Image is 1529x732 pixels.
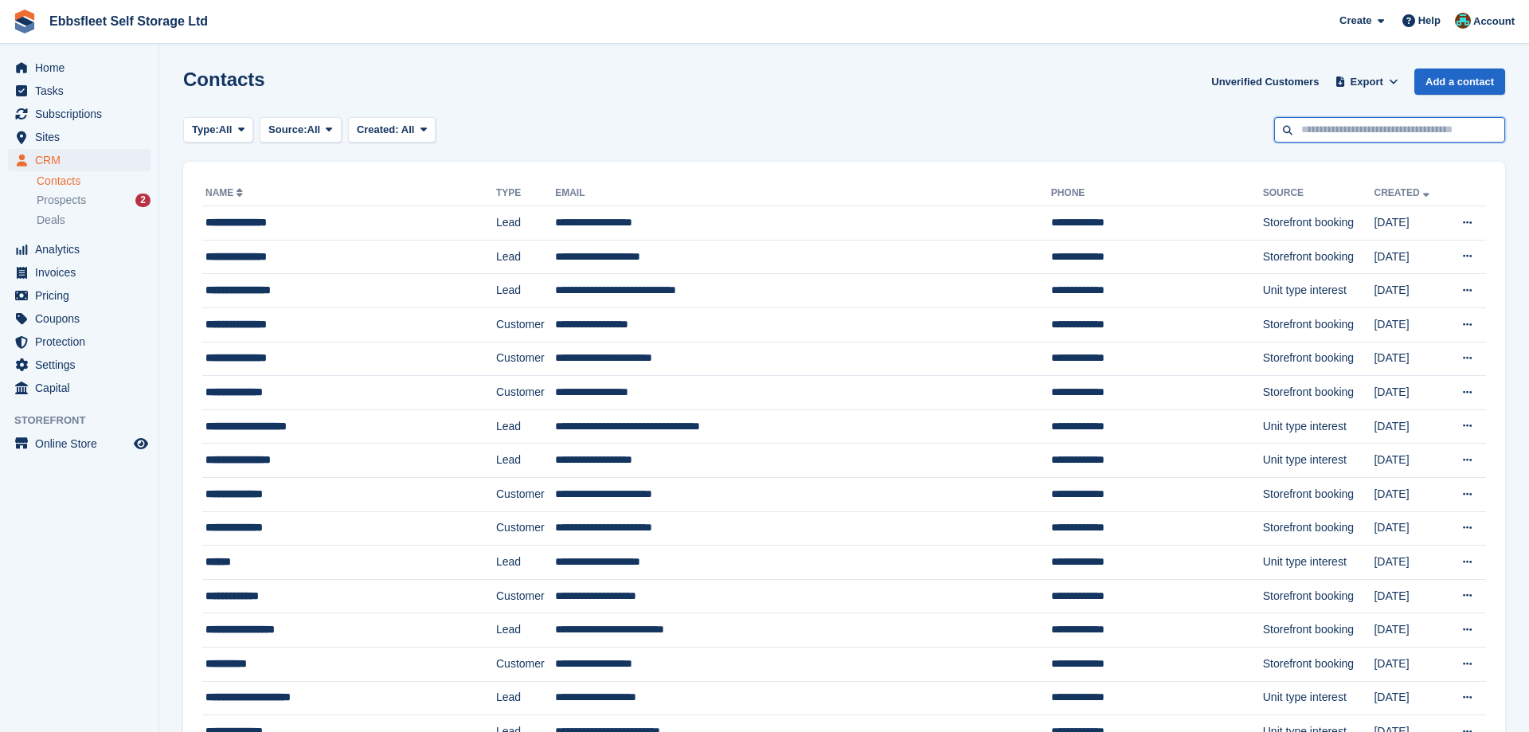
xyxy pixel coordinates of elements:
[401,123,415,135] span: All
[496,240,555,274] td: Lead
[496,477,555,511] td: Customer
[496,579,555,613] td: Customer
[1339,13,1371,29] span: Create
[8,284,151,307] a: menu
[1374,409,1445,444] td: [DATE]
[1374,240,1445,274] td: [DATE]
[8,354,151,376] a: menu
[1205,69,1325,95] a: Unverified Customers
[1263,181,1375,206] th: Source
[496,342,555,376] td: Customer
[1374,206,1445,241] td: [DATE]
[1374,307,1445,342] td: [DATE]
[35,149,131,171] span: CRM
[1051,181,1263,206] th: Phone
[555,181,1051,206] th: Email
[35,261,131,284] span: Invoices
[1414,69,1505,95] a: Add a contact
[37,193,86,208] span: Prospects
[35,331,131,353] span: Protection
[1263,579,1375,613] td: Storefront booking
[13,10,37,33] img: stora-icon-8386f47178a22dfd0bd8f6a31ec36ba5ce8667c1dd55bd0f319d3a0aa187defe.svg
[183,117,253,143] button: Type: All
[8,57,151,79] a: menu
[8,103,151,125] a: menu
[496,681,555,715] td: Lead
[1263,546,1375,580] td: Unit type interest
[131,434,151,453] a: Preview store
[1263,477,1375,511] td: Storefront booking
[1263,342,1375,376] td: Storefront booking
[35,103,131,125] span: Subscriptions
[37,212,151,229] a: Deals
[1263,444,1375,478] td: Unit type interest
[1263,376,1375,410] td: Storefront booking
[35,238,131,260] span: Analytics
[496,307,555,342] td: Customer
[1263,409,1375,444] td: Unit type interest
[43,8,214,34] a: Ebbsfleet Self Storage Ltd
[1263,274,1375,308] td: Unit type interest
[1374,274,1445,308] td: [DATE]
[496,409,555,444] td: Lead
[1374,342,1445,376] td: [DATE]
[1332,69,1402,95] button: Export
[1374,477,1445,511] td: [DATE]
[1374,376,1445,410] td: [DATE]
[496,546,555,580] td: Lead
[307,122,321,138] span: All
[1263,206,1375,241] td: Storefront booking
[1374,187,1432,198] a: Created
[1374,546,1445,580] td: [DATE]
[8,80,151,102] a: menu
[37,192,151,209] a: Prospects 2
[1263,613,1375,648] td: Storefront booking
[192,122,219,138] span: Type:
[35,284,131,307] span: Pricing
[268,122,307,138] span: Source:
[260,117,342,143] button: Source: All
[8,261,151,284] a: menu
[1263,511,1375,546] td: Storefront booking
[183,69,265,90] h1: Contacts
[1374,681,1445,715] td: [DATE]
[35,57,131,79] span: Home
[1263,681,1375,715] td: Unit type interest
[1473,14,1515,29] span: Account
[8,126,151,148] a: menu
[35,307,131,330] span: Coupons
[37,213,65,228] span: Deals
[496,511,555,546] td: Customer
[35,433,131,455] span: Online Store
[348,117,436,143] button: Created: All
[205,187,246,198] a: Name
[1455,13,1471,29] img: George Spring
[357,123,399,135] span: Created:
[8,433,151,455] a: menu
[1263,240,1375,274] td: Storefront booking
[496,274,555,308] td: Lead
[219,122,233,138] span: All
[14,413,158,429] span: Storefront
[1374,444,1445,478] td: [DATE]
[8,238,151,260] a: menu
[35,377,131,399] span: Capital
[496,647,555,681] td: Customer
[8,331,151,353] a: menu
[8,149,151,171] a: menu
[496,444,555,478] td: Lead
[135,194,151,207] div: 2
[35,354,131,376] span: Settings
[496,181,555,206] th: Type
[1263,647,1375,681] td: Storefront booking
[496,376,555,410] td: Customer
[496,613,555,648] td: Lead
[1263,307,1375,342] td: Storefront booking
[35,80,131,102] span: Tasks
[496,206,555,241] td: Lead
[37,174,151,189] a: Contacts
[1374,613,1445,648] td: [DATE]
[8,307,151,330] a: menu
[1418,13,1441,29] span: Help
[1351,74,1383,90] span: Export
